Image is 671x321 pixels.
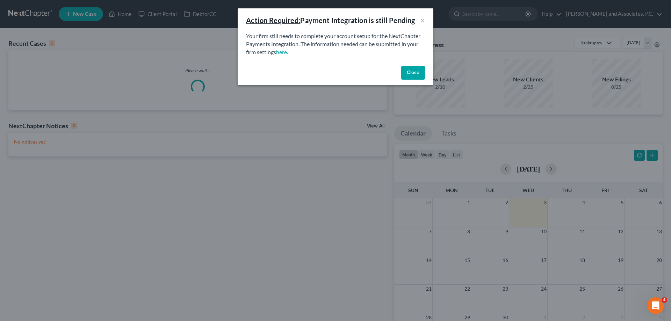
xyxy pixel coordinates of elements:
button: Close [401,66,425,80]
button: × [420,16,425,24]
u: Action Required: [246,16,300,24]
a: here [276,49,287,55]
p: Your firm still needs to complete your account setup for the NextChapter Payments Integration. Th... [246,32,425,56]
span: 4 [662,297,667,303]
iframe: Intercom live chat [647,297,664,314]
div: Payment Integration is still Pending [246,15,415,25]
